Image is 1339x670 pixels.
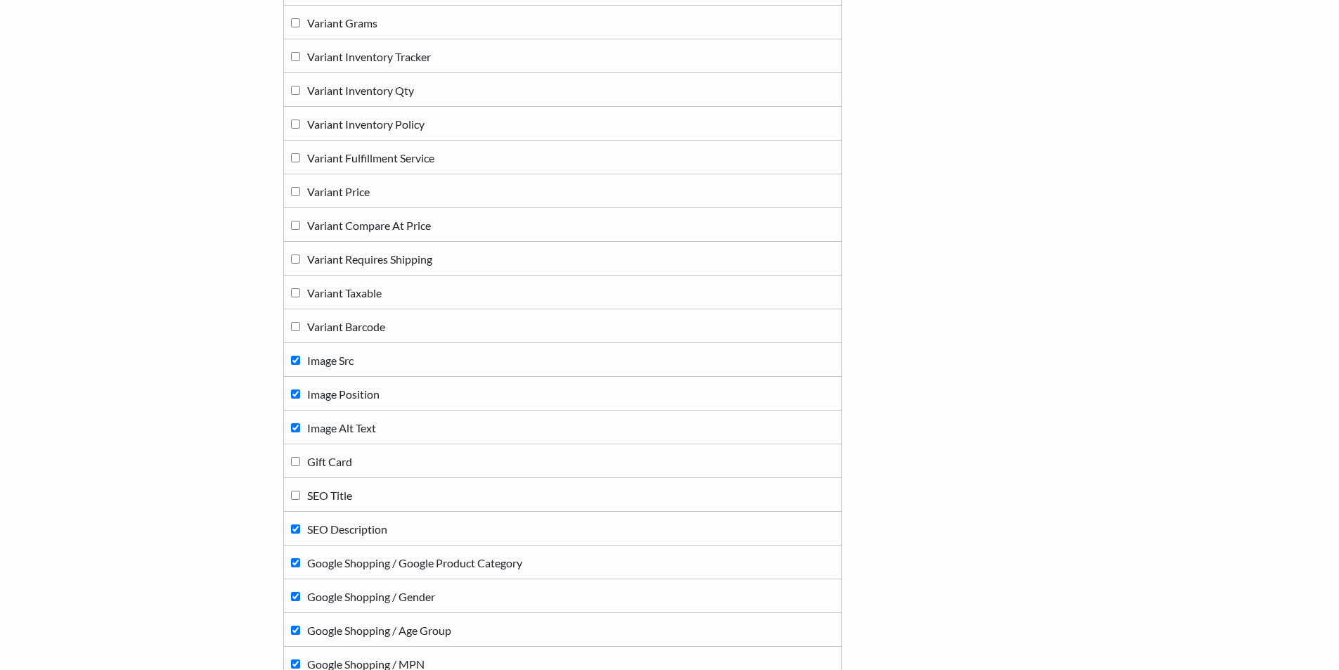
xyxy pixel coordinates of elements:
[291,153,300,162] input: Variant Fulfillment Service
[307,50,431,63] span: Variant Inventory Tracker
[291,187,300,196] input: Variant Price
[291,255,300,264] input: Variant Requires Shipping
[291,524,300,534] input: SEO Description
[291,558,300,567] input: Google Shopping / Google Product Category
[307,421,376,434] span: Image Alt Text
[307,252,432,266] span: Variant Requires Shipping
[307,286,382,299] span: Variant Taxable
[291,592,300,601] input: Google Shopping / Gender
[307,624,451,637] span: Google Shopping / Age Group
[307,320,385,333] span: Variant Barcode
[291,120,300,129] input: Variant Inventory Policy
[307,522,387,536] span: SEO Description
[307,455,352,468] span: Gift Card
[291,288,300,297] input: Variant Taxable
[307,387,380,401] span: Image Position
[291,18,300,27] input: Variant Grams
[307,16,377,30] span: Variant Grams
[307,151,434,165] span: Variant Fulfillment Service
[307,219,431,232] span: Variant Compare At Price
[291,389,300,399] input: Image Position
[291,52,300,61] input: Variant Inventory Tracker
[291,322,300,331] input: Variant Barcode
[291,356,300,365] input: Image Src
[307,117,425,131] span: Variant Inventory Policy
[307,590,435,603] span: Google Shopping / Gender
[291,86,300,95] input: Variant Inventory Qty
[307,556,522,569] span: Google Shopping / Google Product Category
[291,491,300,500] input: SEO Title
[291,457,300,466] input: Gift Card
[307,185,370,198] span: Variant Price
[291,626,300,635] input: Google Shopping / Age Group
[307,84,414,97] span: Variant Inventory Qty
[291,659,300,669] input: Google Shopping / MPN
[307,354,354,367] span: Image Src
[1269,600,1322,653] iframe: Drift Widget Chat Controller
[291,221,300,230] input: Variant Compare At Price
[291,423,300,432] input: Image Alt Text
[307,489,352,502] span: SEO Title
